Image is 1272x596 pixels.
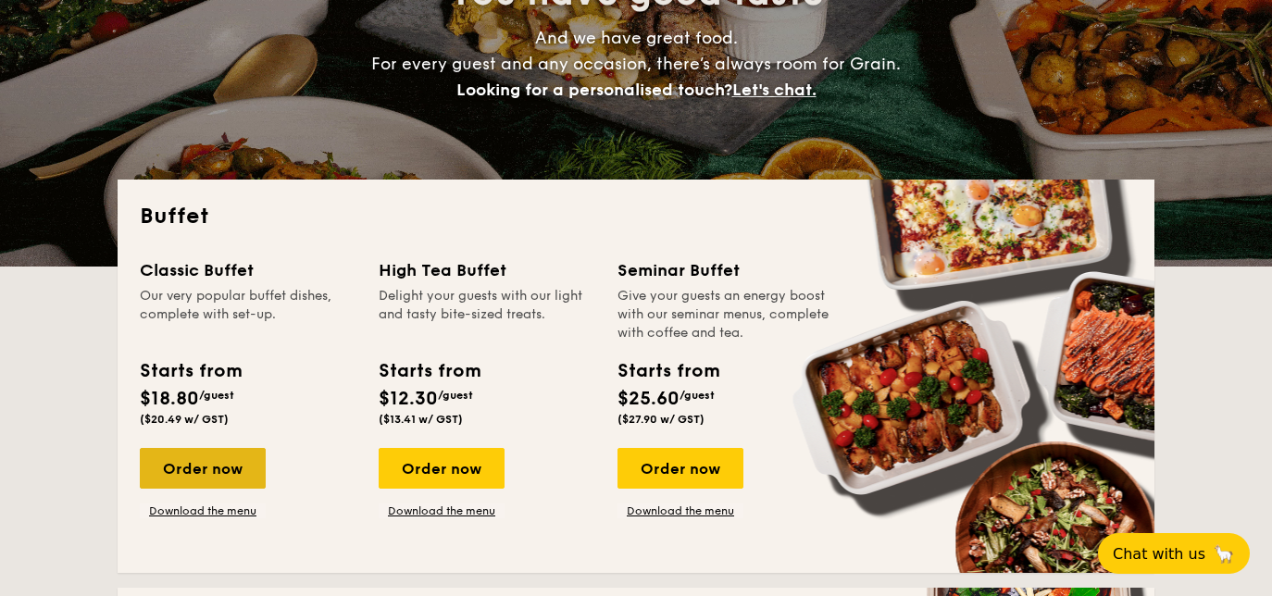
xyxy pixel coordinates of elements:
div: Order now [617,448,743,489]
button: Chat with us🦙 [1098,533,1250,574]
span: /guest [438,389,473,402]
div: Order now [379,448,505,489]
h2: Buffet [140,202,1132,231]
span: Chat with us [1113,545,1205,563]
a: Download the menu [379,503,505,518]
span: $18.80 [140,388,199,410]
span: ($13.41 w/ GST) [379,413,463,426]
span: $12.30 [379,388,438,410]
div: Starts from [140,357,241,385]
a: Download the menu [617,503,743,518]
a: Download the menu [140,503,266,518]
div: Starts from [379,357,480,385]
span: /guest [199,389,234,402]
div: Give your guests an energy boost with our seminar menus, complete with coffee and tea. [617,287,834,342]
div: Order now [140,448,266,489]
div: Our very popular buffet dishes, complete with set-up. [140,287,356,342]
span: ($20.49 w/ GST) [140,413,229,426]
div: Delight your guests with our light and tasty bite-sized treats. [379,287,595,342]
span: And we have great food. For every guest and any occasion, there’s always room for Grain. [371,28,901,100]
span: Looking for a personalised touch? [456,80,732,100]
span: Let's chat. [732,80,817,100]
span: $25.60 [617,388,680,410]
span: /guest [680,389,715,402]
div: Seminar Buffet [617,257,834,283]
span: ($27.90 w/ GST) [617,413,705,426]
div: Classic Buffet [140,257,356,283]
div: High Tea Buffet [379,257,595,283]
div: Starts from [617,357,718,385]
span: 🦙 [1213,543,1235,565]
